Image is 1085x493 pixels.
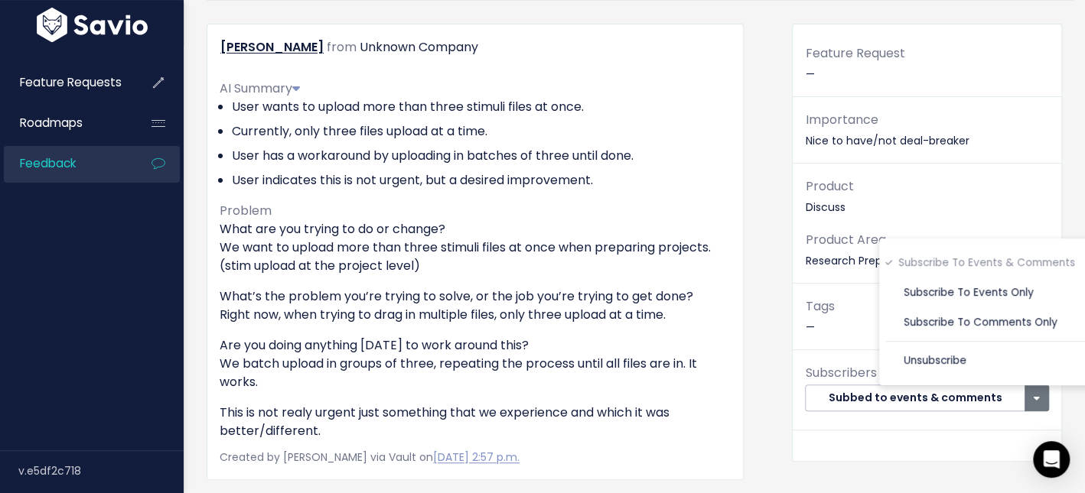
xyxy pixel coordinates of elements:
[360,37,478,59] div: Unknown Company
[220,287,731,324] p: What’s the problem you’re trying to solve, or the job you’re trying to get done? Right now, when ...
[805,231,885,248] span: Product Area
[220,404,731,440] p: This is not realy urgent just something that we experience and which it was better/different.
[805,177,853,195] span: Product
[805,44,904,62] span: Feature Request
[220,79,300,97] span: AI Summary
[805,384,1025,412] button: Subbed to events & comments
[805,296,1049,337] p: —
[805,297,834,315] span: Tags
[805,364,876,381] span: Subscribers
[220,336,731,391] p: Are you doing anything [DATE] to work around this? We batch upload in groups of three, repeating ...
[20,155,76,171] span: Feedback
[220,449,520,465] span: Created by [PERSON_NAME] via Vault on
[232,122,731,141] li: Currently, only three files upload at a time.
[4,65,127,100] a: Feature Requests
[33,8,152,42] img: logo-white.9d6f32f41409.svg
[805,109,1049,151] p: Nice to have/not deal-breaker
[4,105,127,141] a: Roadmaps
[4,146,127,181] a: Feedback
[220,220,731,275] p: What are you trying to do or change? We want to upload more than three stimuli files at once when...
[20,74,122,90] span: Feature Requests
[793,43,1061,97] div: —
[232,147,731,165] li: User has a workaround by uploading in batches of three until done.
[327,38,357,56] span: from
[433,449,520,465] a: [DATE] 2:57 p.m.
[220,202,272,219] span: Problem
[232,171,731,190] li: User indicates this is not urgent, but a desired improvement.
[805,176,1049,217] p: Discuss
[805,229,1049,271] p: Research Prep & Setup
[220,38,324,56] a: [PERSON_NAME]
[18,451,184,491] div: v.e5df2c718
[1033,441,1070,478] div: Open Intercom Messenger
[232,98,731,116] li: User wants to upload more than three stimuli files at once.
[20,115,83,131] span: Roadmaps
[805,111,878,128] span: Importance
